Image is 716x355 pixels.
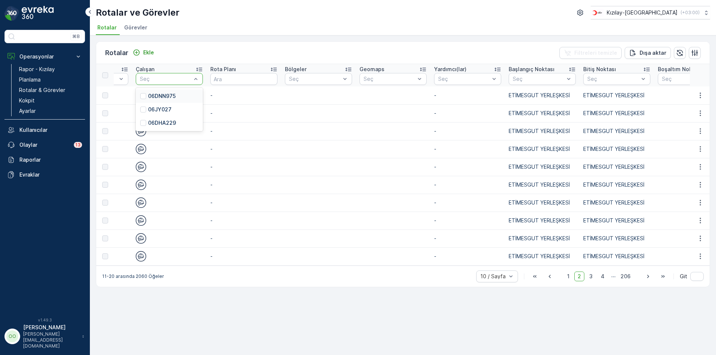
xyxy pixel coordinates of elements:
a: Evraklar [4,167,85,182]
p: Rota Planı [210,66,236,73]
img: logo_dark-DEwI_e13.png [22,6,54,21]
div: Toggle Row Selected [102,218,108,224]
td: ETİMESGUT YERLEŞKESİ [505,194,580,212]
td: ETİMESGUT YERLEŞKESİ [580,104,654,122]
p: - [210,92,277,99]
td: ETİMESGUT YERLEŞKESİ [505,247,580,265]
p: ... [611,272,616,281]
p: Seç [587,75,639,83]
a: Kullanıcılar [4,123,85,137]
span: 1 [564,272,573,281]
p: Bölgeler [285,66,307,73]
div: Toggle Row Selected [102,110,108,116]
p: Geomaps [359,66,384,73]
p: - [434,92,501,99]
span: 206 [617,272,634,281]
button: Kızılay-[GEOGRAPHIC_DATA](+03:00) [591,6,710,19]
p: 06JY027 [148,106,172,113]
p: Başlangıç Noktası [509,66,555,73]
p: Raporlar [19,156,82,164]
td: ETİMESGUT YERLEŞKESİ [505,158,580,176]
p: Filtreleri temizle [574,49,617,57]
p: Rotalar ve Görevler [96,7,179,19]
td: ETİMESGUT YERLEŞKESİ [580,140,654,158]
img: svg%3e [136,215,146,226]
a: Kokpit [16,95,85,106]
button: Dışa aktar [625,47,671,59]
p: - [434,217,501,224]
p: Rapor - Kızılay [19,66,55,73]
p: Ayarlar [19,107,36,115]
p: 06DNN975 [148,92,176,100]
div: Toggle Row Selected [102,128,108,134]
div: Toggle Row Selected [102,235,108,241]
p: Yardımcı(lar) [434,66,467,73]
p: [PERSON_NAME][EMAIL_ADDRESS][DOMAIN_NAME] [23,331,78,349]
button: Ekle [130,48,157,57]
p: 11-20 arasında 2060 Öğeler [102,273,164,279]
p: 13 [75,142,81,148]
img: svg%3e [136,126,146,136]
p: Boşaltım Noktası [658,66,702,73]
td: ETİMESGUT YERLEŞKESİ [580,158,654,176]
p: Evraklar [19,171,82,178]
span: v 1.49.3 [4,318,85,322]
div: Toggle Row Selected [102,146,108,152]
td: ETİMESGUT YERLEŞKESİ [580,212,654,229]
div: Toggle Row Selected [102,253,108,259]
a: Ayarlar [16,106,85,116]
td: ETİMESGUT YERLEŞKESİ [505,86,580,104]
p: Operasyonlar [19,53,70,60]
p: Ekle [143,49,154,56]
span: Git [680,273,687,280]
img: svg%3e [136,197,146,208]
a: Rapor - Kızılay [16,64,85,75]
p: - [210,253,277,260]
td: ETİMESGUT YERLEŞKESİ [505,229,580,247]
span: 2 [574,272,584,281]
img: svg%3e [136,251,146,262]
div: Toggle Row Selected [102,92,108,98]
div: Toggle Row Selected [102,182,108,188]
p: Rotalar & Görevler [19,86,65,94]
button: Operasyonlar [4,49,85,64]
p: - [210,181,277,188]
p: - [434,127,501,135]
p: - [210,163,277,171]
td: ETİMESGUT YERLEŞKESİ [505,212,580,229]
td: ETİMESGUT YERLEŞKESİ [580,122,654,140]
p: - [434,110,501,117]
td: ETİMESGUT YERLEŞKESİ [580,176,654,194]
td: ETİMESGUT YERLEŞKESİ [505,176,580,194]
td: ETİMESGUT YERLEŞKESİ [505,122,580,140]
p: Seç [289,75,340,83]
p: - [210,235,277,242]
input: Ara [210,73,277,85]
p: Olaylar [19,141,69,149]
p: - [210,127,277,135]
img: logo [4,6,19,21]
a: Raporlar [4,152,85,167]
p: [PERSON_NAME] [23,324,78,331]
p: Seç [364,75,415,83]
span: 4 [597,272,608,281]
span: 3 [586,272,596,281]
p: - [434,235,501,242]
td: ETİMESGUT YERLEŞKESİ [505,104,580,122]
p: Seç [662,75,713,83]
p: Seç [513,75,564,83]
p: ⌘B [72,34,80,39]
p: Dışa aktar [640,49,666,57]
td: ETİMESGUT YERLEŞKESİ [580,229,654,247]
p: - [210,199,277,206]
p: - [434,199,501,206]
a: Rotalar & Görevler [16,85,85,95]
td: ETİMESGUT YERLEŞKESİ [580,247,654,265]
p: - [434,145,501,153]
button: Filtreleri temizle [559,47,622,59]
div: Toggle Row Selected [102,200,108,206]
p: - [210,217,277,224]
p: - [210,110,277,117]
button: OO[PERSON_NAME][PERSON_NAME][EMAIL_ADDRESS][DOMAIN_NAME] [4,324,85,349]
div: OO [6,330,18,342]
